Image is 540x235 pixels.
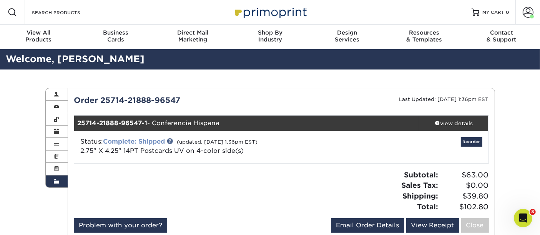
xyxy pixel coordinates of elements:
span: Design [309,29,386,36]
span: Resources [386,29,463,36]
a: 2.75" X 4.25" 14PT Postcards UV on 4-color side(s) [80,147,244,154]
div: Industry [231,29,309,43]
span: MY CART [482,9,504,16]
span: $63.00 [441,170,489,180]
strong: Total: [417,202,439,211]
span: 8 [530,209,536,215]
a: BusinessCards [77,25,155,49]
span: Contact [463,29,540,36]
div: Marketing [154,29,231,43]
a: view details [419,116,488,131]
small: (updated: [DATE] 1:36pm EST) [177,139,258,145]
span: Direct Mail [154,29,231,36]
a: Problem with your order? [74,218,167,233]
span: 0 [506,10,509,15]
div: Status: [75,137,350,156]
iframe: Intercom live chat [514,209,532,227]
div: Services [309,29,386,43]
div: - Conferencia Hispana [74,116,419,131]
span: $39.80 [441,191,489,202]
a: Email Order Details [331,218,404,233]
img: Primoprint [232,4,309,20]
a: Complete: Shipped [103,138,165,145]
strong: 25714-21888-96547-1 [77,119,147,127]
a: Close [461,218,489,233]
a: Contact& Support [463,25,540,49]
div: Order 25714-21888-96547 [68,94,281,106]
a: Reorder [461,137,482,147]
div: Cards [77,29,155,43]
a: Direct MailMarketing [154,25,231,49]
strong: Sales Tax: [402,181,439,189]
span: Business [77,29,155,36]
strong: Shipping: [403,192,439,200]
strong: Subtotal: [404,170,439,179]
span: $102.80 [441,202,489,212]
a: Resources& Templates [386,25,463,49]
span: Shop By [231,29,309,36]
span: $0.00 [441,180,489,191]
input: SEARCH PRODUCTS..... [31,8,106,17]
a: View Receipt [406,218,459,233]
a: DesignServices [309,25,386,49]
div: & Support [463,29,540,43]
small: Last Updated: [DATE] 1:36pm EST [399,96,489,102]
div: & Templates [386,29,463,43]
div: view details [419,119,488,127]
a: Shop ByIndustry [231,25,309,49]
